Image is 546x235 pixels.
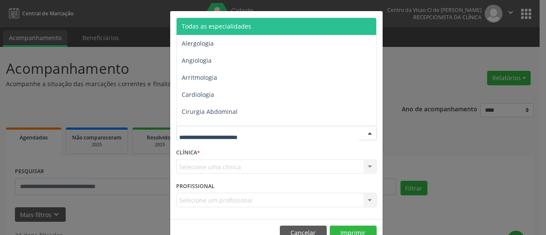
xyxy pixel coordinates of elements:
label: CLÍNICA [176,146,200,160]
span: Cirurgia Abdominal [182,107,238,116]
span: Alergologia [182,39,214,47]
span: Angiologia [182,56,212,64]
span: Cardiologia [182,90,214,99]
span: Cirurgia Bariatrica [182,125,234,133]
span: Arritmologia [182,73,217,81]
label: PROFISSIONAL [176,180,215,193]
span: Todas as especialidades [182,22,251,30]
h5: Relatório de agendamentos [176,17,274,28]
button: Close [366,11,383,32]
